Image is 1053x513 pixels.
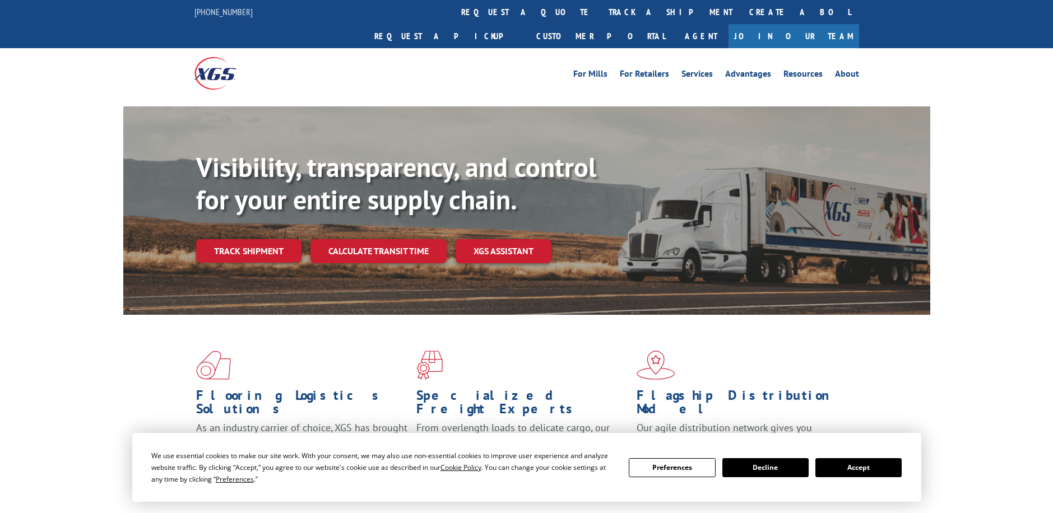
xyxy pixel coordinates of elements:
[196,421,407,461] span: As an industry carrier of choice, XGS has brought innovation and dedication to flooring logistics...
[440,463,481,472] span: Cookie Policy
[456,239,551,263] a: XGS ASSISTANT
[681,69,713,82] a: Services
[310,239,447,263] a: Calculate transit time
[815,458,902,477] button: Accept
[416,389,628,421] h1: Specialized Freight Experts
[620,69,669,82] a: For Retailers
[366,24,528,48] a: Request a pickup
[722,458,809,477] button: Decline
[216,474,254,484] span: Preferences
[196,351,231,380] img: xgs-icon-total-supply-chain-intelligence-red
[637,421,843,447] span: Our agile distribution network gives you nationwide inventory management on demand.
[196,389,408,421] h1: Flooring Logistics Solutions
[196,239,301,263] a: Track shipment
[416,351,443,380] img: xgs-icon-focused-on-flooring-red
[194,6,253,17] a: [PHONE_NUMBER]
[783,69,823,82] a: Resources
[729,24,859,48] a: Join Our Team
[132,433,921,502] div: Cookie Consent Prompt
[528,24,674,48] a: Customer Portal
[835,69,859,82] a: About
[196,150,596,217] b: Visibility, transparency, and control for your entire supply chain.
[416,421,628,471] p: From overlength loads to delicate cargo, our experienced staff knows the best way to move your fr...
[151,450,615,485] div: We use essential cookies to make our site work. With your consent, we may also use non-essential ...
[637,389,848,421] h1: Flagship Distribution Model
[573,69,607,82] a: For Mills
[674,24,729,48] a: Agent
[725,69,771,82] a: Advantages
[629,458,715,477] button: Preferences
[637,351,675,380] img: xgs-icon-flagship-distribution-model-red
